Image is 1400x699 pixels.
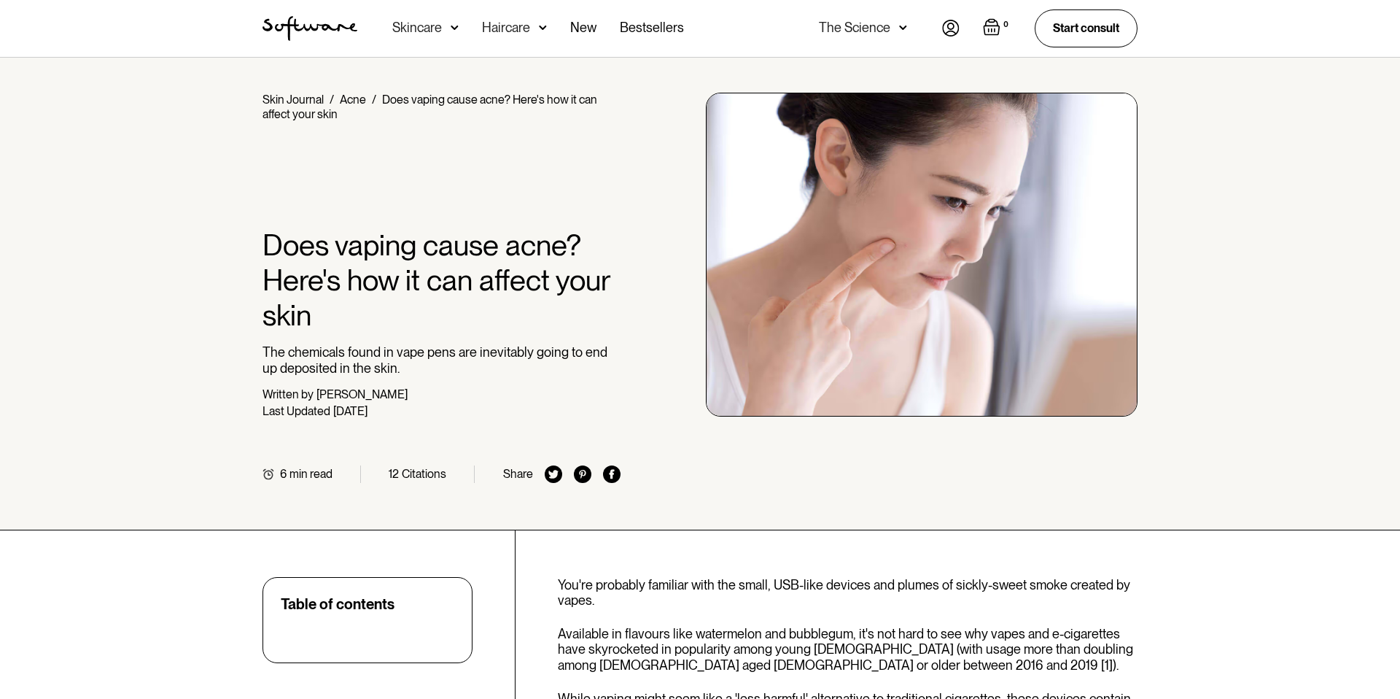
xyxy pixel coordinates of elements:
[372,93,376,107] div: /
[262,404,330,418] div: Last Updated
[262,16,357,41] img: Software Logo
[482,20,530,35] div: Haircare
[262,387,314,401] div: Written by
[262,228,621,333] h1: Does vaping cause acne? Here's how it can affect your skin
[451,20,459,35] img: arrow down
[1035,9,1137,47] a: Start consult
[262,93,597,121] div: Does vaping cause acne? Here's how it can affect your skin
[340,93,366,107] a: Acne
[558,577,1137,609] p: You're probably familiar with the small, USB-like devices and plumes of sickly-sweet smoke create...
[289,467,332,481] div: min read
[899,20,907,35] img: arrow down
[262,93,324,107] a: Skin Journal
[983,18,1011,39] a: Open cart
[574,466,591,483] img: pinterest icon
[392,20,442,35] div: Skincare
[503,467,533,481] div: Share
[402,467,446,481] div: Citations
[330,93,334,107] div: /
[333,404,367,418] div: [DATE]
[545,466,562,483] img: twitter icon
[1000,18,1011,31] div: 0
[558,626,1137,673] p: Available in flavours like watermelon and bubblegum, it's not hard to see why vapes and e-cigaret...
[281,595,394,613] div: Table of contents
[262,344,621,376] p: The chemicals found in vape pens are inevitably going to end up deposited in the skin.
[539,20,547,35] img: arrow down
[819,20,890,35] div: The Science
[603,466,621,483] img: facebook icon
[280,467,287,481] div: 6
[389,467,399,481] div: 12
[316,387,408,401] div: [PERSON_NAME]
